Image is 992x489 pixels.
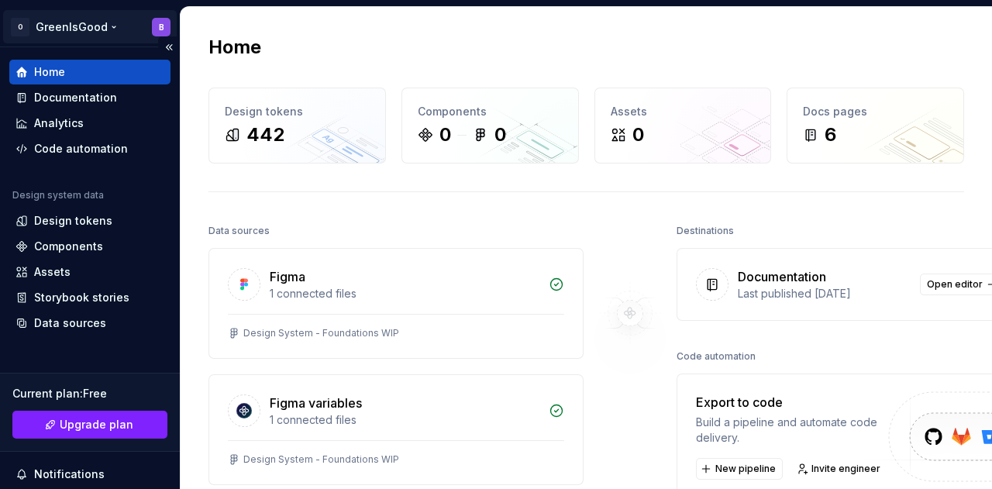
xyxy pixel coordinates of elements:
[34,264,71,280] div: Assets
[270,394,362,412] div: Figma variables
[9,111,170,136] a: Analytics
[927,278,983,291] span: Open editor
[34,239,103,254] div: Components
[677,346,756,367] div: Code automation
[34,290,129,305] div: Storybook stories
[12,411,167,439] a: Upgrade plan
[9,85,170,110] a: Documentation
[787,88,964,164] a: Docs pages6
[9,311,170,336] a: Data sources
[696,415,887,446] div: Build a pipeline and automate code delivery.
[9,260,170,284] a: Assets
[270,267,305,286] div: Figma
[34,315,106,331] div: Data sources
[738,267,826,286] div: Documentation
[243,327,399,339] div: Design System - Foundations WIP
[34,115,84,131] div: Analytics
[208,35,261,60] h2: Home
[611,104,756,119] div: Assets
[270,286,539,301] div: 1 connected files
[825,122,836,147] div: 6
[9,60,170,84] a: Home
[715,463,776,475] span: New pipeline
[11,18,29,36] div: O
[594,88,772,164] a: Assets0
[9,285,170,310] a: Storybook stories
[792,458,887,480] a: Invite engineer
[418,104,563,119] div: Components
[208,220,270,242] div: Data sources
[12,386,167,401] div: Current plan : Free
[401,88,579,164] a: Components00
[9,234,170,259] a: Components
[3,10,177,43] button: OGreenIsGoodB
[208,88,386,164] a: Design tokens442
[34,64,65,80] div: Home
[803,104,948,119] div: Docs pages
[738,286,911,301] div: Last published [DATE]
[34,141,128,157] div: Code automation
[9,208,170,233] a: Design tokens
[696,393,887,412] div: Export to code
[677,220,734,242] div: Destinations
[208,248,584,359] a: Figma1 connected filesDesign System - Foundations WIP
[34,90,117,105] div: Documentation
[208,374,584,485] a: Figma variables1 connected filesDesign System - Foundations WIP
[439,122,451,147] div: 0
[12,189,104,201] div: Design system data
[9,462,170,487] button: Notifications
[811,463,880,475] span: Invite engineer
[34,467,105,482] div: Notifications
[36,19,108,35] div: GreenIsGood
[632,122,644,147] div: 0
[34,213,112,229] div: Design tokens
[159,21,164,33] div: B
[243,453,399,466] div: Design System - Foundations WIP
[494,122,506,147] div: 0
[60,417,133,432] span: Upgrade plan
[9,136,170,161] a: Code automation
[246,122,284,147] div: 442
[158,36,180,58] button: Collapse sidebar
[696,458,783,480] button: New pipeline
[270,412,539,428] div: 1 connected files
[225,104,370,119] div: Design tokens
